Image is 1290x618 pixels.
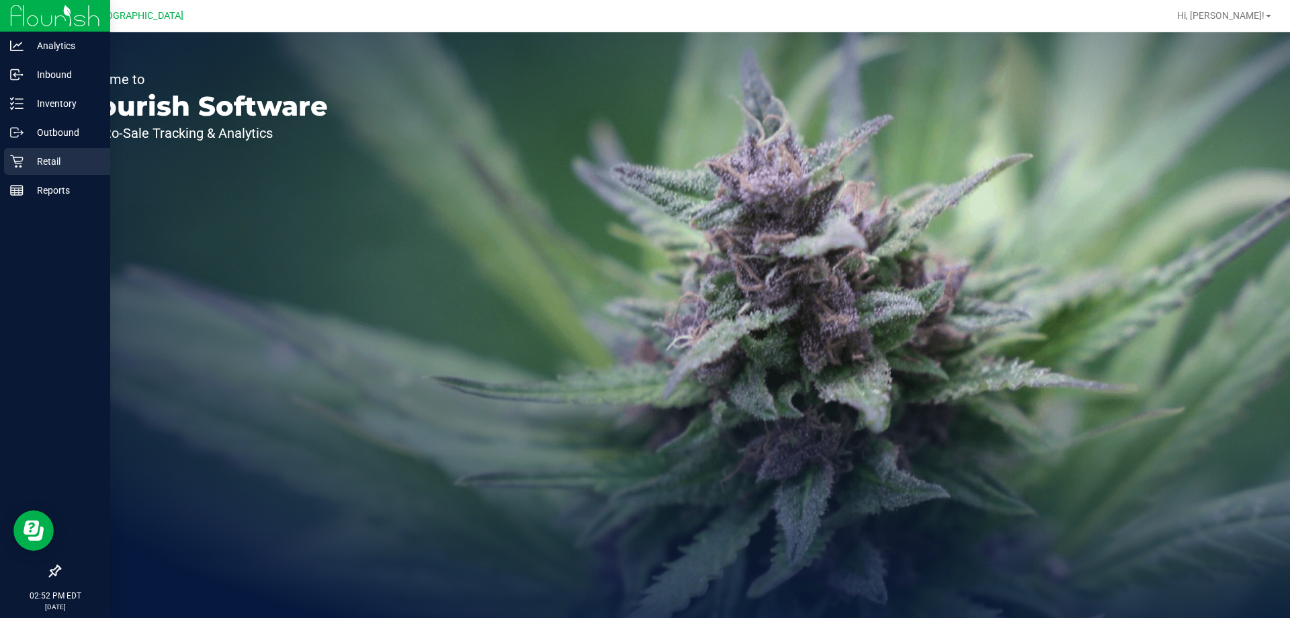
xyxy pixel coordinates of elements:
[10,39,24,52] inline-svg: Analytics
[24,38,104,54] p: Analytics
[24,67,104,83] p: Inbound
[10,126,24,139] inline-svg: Outbound
[24,153,104,169] p: Retail
[6,590,104,602] p: 02:52 PM EDT
[73,126,328,140] p: Seed-to-Sale Tracking & Analytics
[10,68,24,81] inline-svg: Inbound
[13,510,54,551] iframe: Resource center
[24,124,104,141] p: Outbound
[10,184,24,197] inline-svg: Reports
[24,182,104,198] p: Reports
[6,602,104,612] p: [DATE]
[73,73,328,86] p: Welcome to
[1177,10,1264,21] span: Hi, [PERSON_NAME]!
[10,155,24,168] inline-svg: Retail
[73,93,328,120] p: Flourish Software
[91,10,183,22] span: [GEOGRAPHIC_DATA]
[24,95,104,112] p: Inventory
[10,97,24,110] inline-svg: Inventory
